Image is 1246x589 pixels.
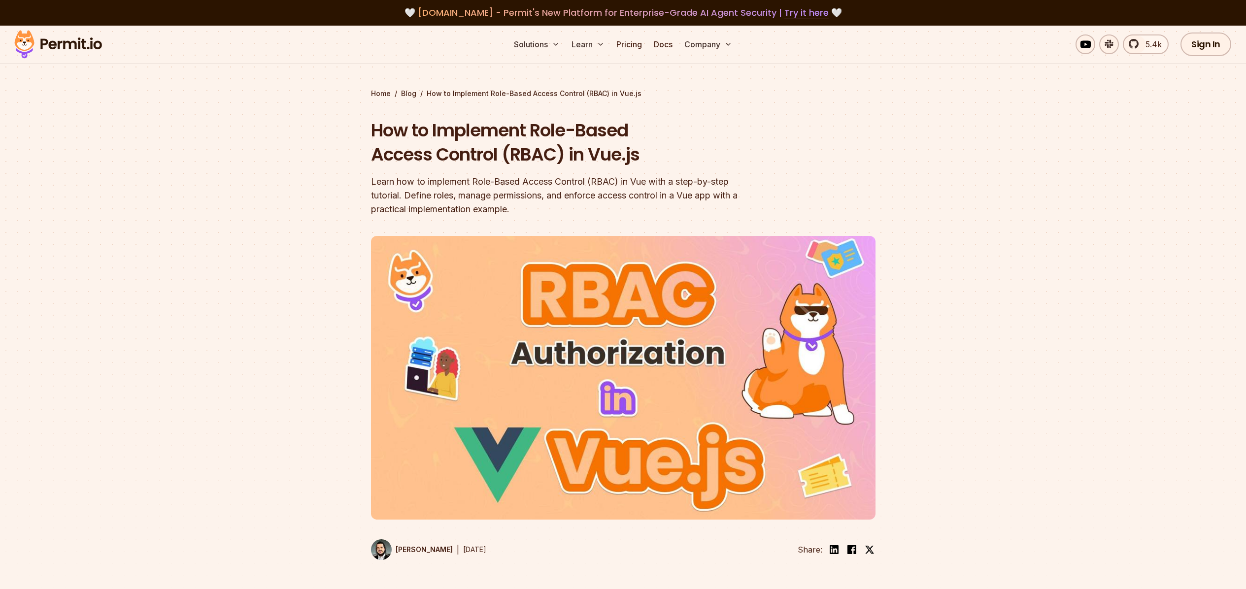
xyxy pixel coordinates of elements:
span: 5.4k [1140,38,1162,50]
img: linkedin [828,544,840,556]
a: 5.4k [1123,34,1169,54]
img: Gabriel L. Manor [371,539,392,560]
button: Learn [568,34,608,54]
li: Share: [798,544,822,556]
img: Permit logo [10,28,106,61]
a: Blog [401,89,416,98]
button: Company [680,34,736,54]
a: [PERSON_NAME] [371,539,453,560]
span: [DOMAIN_NAME] - Permit's New Platform for Enterprise-Grade AI Agent Security | [418,6,829,19]
h1: How to Implement Role-Based Access Control (RBAC) in Vue.js [371,118,749,167]
a: Docs [650,34,676,54]
a: Pricing [612,34,646,54]
div: Learn how to implement Role-Based Access Control (RBAC) in Vue with a step-by-step tutorial. Defi... [371,175,749,216]
img: twitter [865,545,875,555]
button: Solutions [510,34,564,54]
img: How to Implement Role-Based Access Control (RBAC) in Vue.js [371,236,876,520]
div: | [457,544,459,556]
div: / / [371,89,876,98]
img: facebook [846,544,858,556]
a: Sign In [1180,33,1231,56]
time: [DATE] [463,545,486,554]
a: Try it here [784,6,829,19]
p: [PERSON_NAME] [396,545,453,555]
div: 🤍 🤍 [24,6,1222,20]
a: Home [371,89,391,98]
